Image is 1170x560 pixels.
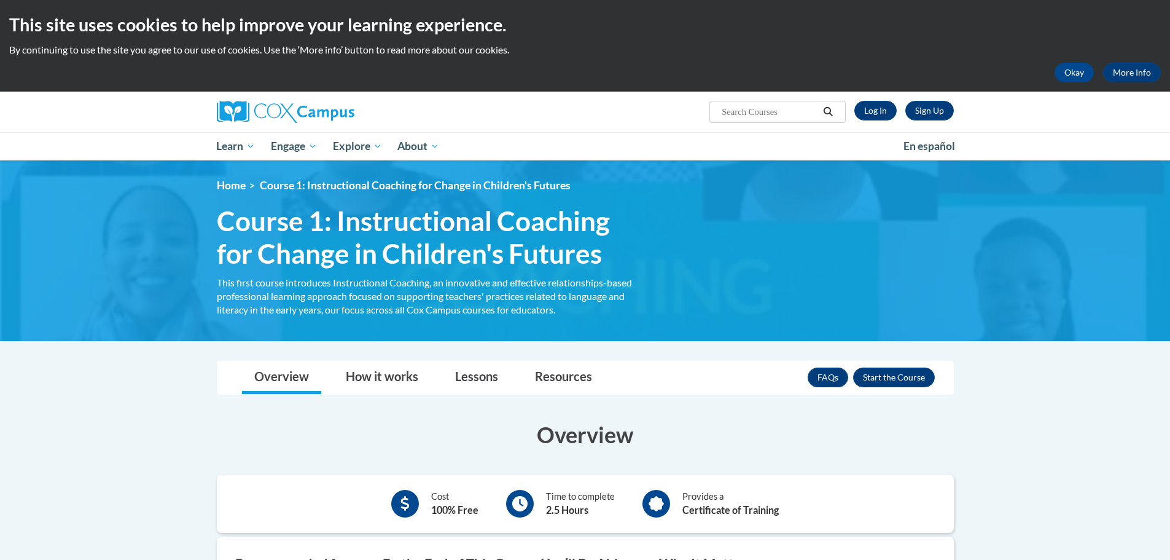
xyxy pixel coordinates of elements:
a: Lessons [443,361,510,394]
span: Engage [271,139,317,154]
a: FAQs [808,368,848,387]
a: Log In [854,101,897,120]
button: Search [819,105,837,119]
a: Cox Campus [217,101,450,123]
input: Search Courses [720,105,819,119]
a: Engage [263,132,325,160]
img: Cox Campus [217,101,354,123]
span: About [397,139,439,154]
button: Enroll [853,368,935,387]
b: 2.5 Hours [546,504,588,516]
b: Certificate of Training [682,504,779,516]
a: More Info [1103,63,1161,82]
a: En español [895,133,963,159]
p: By continuing to use the site you agree to our use of cookies. Use the ‘More info’ button to read... [9,43,1161,57]
div: Provides a [682,490,779,518]
span: Explore [333,139,382,154]
h3: Overview [217,419,954,450]
span: Course 1: Instructional Coaching for Change in Children's Futures [217,205,641,270]
span: Learn [216,139,255,154]
a: How it works [333,361,431,394]
a: Register [905,101,954,120]
div: Time to complete [546,490,615,518]
div: Cost [431,490,478,518]
span: Course 1: Instructional Coaching for Change in Children's Futures [260,179,571,192]
a: Learn [209,132,263,160]
div: This first course introduces Instructional Coaching, an innovative and effective relationships-ba... [217,276,641,317]
span: En español [903,140,955,152]
button: Okay [1055,63,1094,82]
a: Resources [523,361,604,394]
a: About [389,132,447,160]
h2: This site uses cookies to help improve your learning experience. [9,12,1161,37]
a: Home [217,179,246,192]
div: Main menu [198,132,972,160]
a: Explore [325,132,390,160]
b: 100% Free [431,504,478,516]
a: Overview [242,361,321,394]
